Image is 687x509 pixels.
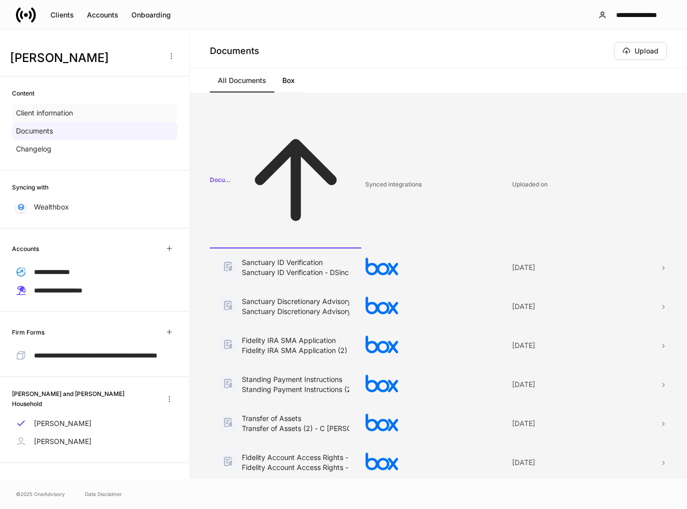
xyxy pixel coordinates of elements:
[16,144,51,154] p: Changelog
[44,7,80,23] button: Clients
[12,88,34,98] h6: Content
[274,68,303,92] a: Box
[361,174,501,195] span: Synced integrations
[365,296,497,317] div: Box
[242,345,349,355] div: Fidelity IRA SMA Application (2) - C [PERSON_NAME] IRA 1765 - 202509292105.pdf
[242,374,349,384] div: Standing Payment Instructions
[614,42,667,60] button: Upload
[512,301,644,311] p: [DATE]
[512,418,644,428] p: [DATE]
[365,296,399,314] img: oYqM9ojoZLfzCHUefNbBcWHcyDPbQKagtYciMC8pFl3iZXy3dU33Uwy+706y+0q2uJ1ghNQf2OIHrSh50tUd9HaB5oMc62p0G...
[218,451,238,471] img: svg%3e
[210,175,234,184] h6: Document
[50,10,74,20] div: Clients
[12,122,177,140] a: Documents
[12,432,177,450] a: [PERSON_NAME]
[16,490,65,498] span: © 2025 OneAdvisory
[365,257,497,278] div: Box
[242,462,349,472] div: Fidelity Account Access Rights - Advisor Managed Accounts (2) - C [PERSON_NAME] IRA 1765 - 202509...
[12,389,153,408] h6: [PERSON_NAME] and [PERSON_NAME] Household
[12,140,177,158] a: Changelog
[242,306,349,316] div: Sanctuary Discretionary Advisory Agreement: Wrap Fee - DSinclair, SSinclair - 202509292105.pdf
[16,108,73,118] p: Client information
[131,10,171,20] div: Onboarding
[210,45,259,57] h4: Documents
[12,198,177,216] a: Wealthbox
[365,374,399,392] img: oYqM9ojoZLfzCHUefNbBcWHcyDPbQKagtYciMC8pFl3iZXy3dU33Uwy+706y+0q2uJ1ghNQf2OIHrSh50tUd9HaB5oMc62p0G...
[512,457,644,467] p: [DATE]
[85,490,122,498] a: Data Disclaimer
[218,256,238,276] img: svg%3e
[508,174,648,195] span: Uploaded on
[12,182,48,192] h6: Syncing with
[365,413,497,434] div: Box
[12,327,44,337] h6: Firm Forms
[242,384,349,394] div: Standing Payment Instructions (2) - C [PERSON_NAME] IRA 1765 - 202509292105.pdf
[12,414,177,432] a: [PERSON_NAME]
[365,413,399,431] img: oYqM9ojoZLfzCHUefNbBcWHcyDPbQKagtYciMC8pFl3iZXy3dU33Uwy+706y+0q2uJ1ghNQf2OIHrSh50tUd9HaB5oMc62p0G...
[125,7,177,23] button: Onboarding
[218,334,238,354] img: svg%3e
[242,452,349,462] div: Fidelity Account Access Rights - Advisor Managed Accounts
[242,267,349,277] div: Sanctuary ID Verification - DSinclair, SSinclair - 202509292105.pdf
[365,179,422,189] h6: Synced integrations
[242,335,349,345] div: Fidelity IRA SMA Application
[16,126,53,136] p: Documents
[365,452,399,470] img: oYqM9ojoZLfzCHUefNbBcWHcyDPbQKagtYciMC8pFl3iZXy3dU33Uwy+706y+0q2uJ1ghNQf2OIHrSh50tUd9HaB5oMc62p0G...
[365,374,497,395] div: Box
[34,418,91,428] p: [PERSON_NAME]
[218,373,238,393] img: svg%3e
[87,10,118,20] div: Accounts
[206,113,361,248] span: Document
[242,413,349,423] div: Transfer of Assets
[365,257,399,275] img: oYqM9ojoZLfzCHUefNbBcWHcyDPbQKagtYciMC8pFl3iZXy3dU33Uwy+706y+0q2uJ1ghNQf2OIHrSh50tUd9HaB5oMc62p0G...
[80,7,125,23] button: Accounts
[512,340,644,350] p: [DATE]
[512,262,644,272] p: [DATE]
[242,423,349,433] div: Transfer of Assets (2) - C [PERSON_NAME] IRA 1765 - 202509292105.pdf
[635,46,659,56] div: Upload
[12,104,177,122] a: Client information
[242,257,349,267] div: Sanctuary ID Verification
[218,295,238,315] img: svg%3e
[12,244,39,253] h6: Accounts
[218,412,238,432] img: svg%3e
[34,202,69,212] p: Wealthbox
[512,179,548,189] h6: Uploaded on
[210,68,274,92] a: All Documents
[365,452,497,473] div: Box
[365,335,399,353] img: oYqM9ojoZLfzCHUefNbBcWHcyDPbQKagtYciMC8pFl3iZXy3dU33Uwy+706y+0q2uJ1ghNQf2OIHrSh50tUd9HaB5oMc62p0G...
[242,296,349,306] div: Sanctuary Discretionary Advisory Agreement: Wrap Fee
[512,379,644,389] p: [DATE]
[365,335,497,356] div: Box
[34,436,91,446] p: [PERSON_NAME]
[10,50,159,66] h3: [PERSON_NAME]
